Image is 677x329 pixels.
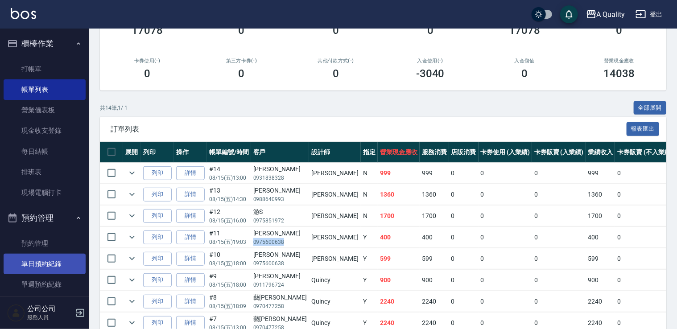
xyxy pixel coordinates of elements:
div: 游S [253,207,307,217]
td: 1360 [586,184,615,205]
td: 0 [479,163,533,184]
td: Y [361,270,378,291]
div: [PERSON_NAME] [253,271,307,281]
p: 08/15 (五) 18:00 [209,259,249,267]
h2: 入金使用(-) [394,58,467,64]
td: 1360 [378,184,420,205]
a: 現場電腦打卡 [4,182,86,203]
h3: -3040 [416,67,445,80]
button: 列印 [143,188,172,202]
h2: 入金儲值 [488,58,561,64]
td: 0 [479,227,533,248]
td: 0 [615,270,675,291]
td: 0 [449,291,479,312]
td: 0 [449,248,479,269]
td: 0 [532,227,586,248]
div: A Quality [597,9,625,20]
button: 櫃檯作業 [4,32,86,55]
td: 400 [378,227,420,248]
a: 報表匯出 [627,124,660,133]
button: expand row [125,230,139,244]
div: [PERSON_NAME] [253,164,307,174]
button: 全部展開 [634,101,667,115]
a: 詳情 [176,273,205,287]
td: 1700 [378,206,420,226]
button: expand row [125,273,139,287]
img: Person [7,304,25,322]
td: 0 [615,291,675,312]
td: #11 [207,227,251,248]
td: 999 [420,163,449,184]
td: #8 [207,291,251,312]
td: 400 [420,227,449,248]
td: 0 [532,291,586,312]
button: 列印 [143,252,172,266]
p: 0975600638 [253,259,307,267]
p: 共 14 筆, 1 / 1 [100,104,128,112]
p: 0911796724 [253,281,307,289]
a: 單日預約紀錄 [4,254,86,274]
span: 訂單列表 [111,125,627,134]
td: Y [361,227,378,248]
h3: 0 [427,24,433,37]
td: 0 [532,184,586,205]
td: Quincy [309,270,361,291]
td: 0 [532,206,586,226]
td: 0 [449,206,479,226]
h3: 0 [333,67,339,80]
td: 599 [586,248,615,269]
td: 0 [449,227,479,248]
th: 服務消費 [420,142,449,163]
td: Y [361,248,378,269]
td: 900 [586,270,615,291]
td: [PERSON_NAME] [309,206,361,226]
td: N [361,163,378,184]
td: 0 [532,163,586,184]
td: 2240 [586,291,615,312]
td: 0 [449,184,479,205]
p: 服務人員 [27,313,73,321]
h3: 0 [239,67,245,80]
h3: 17078 [509,24,541,37]
td: #14 [207,163,251,184]
p: 08/15 (五) 19:03 [209,238,249,246]
button: expand row [125,209,139,222]
td: 1700 [586,206,615,226]
button: save [560,5,578,23]
td: [PERSON_NAME] [309,184,361,205]
th: 帳單編號/時間 [207,142,251,163]
button: 列印 [143,166,172,180]
td: [PERSON_NAME] [309,227,361,248]
h2: 第三方卡券(-) [205,58,278,64]
td: #9 [207,270,251,291]
h3: 14038 [603,67,635,80]
td: Quincy [309,291,361,312]
p: 08/15 (五) 13:00 [209,174,249,182]
td: 599 [420,248,449,269]
h2: 卡券使用(-) [111,58,184,64]
h3: 0 [521,67,528,80]
td: [PERSON_NAME] [309,163,361,184]
p: 08/15 (五) 14:30 [209,195,249,203]
div: 藝[PERSON_NAME] [253,314,307,324]
button: 預約管理 [4,206,86,230]
th: 卡券販賣 (入業績) [532,142,586,163]
td: 0 [532,248,586,269]
p: 08/15 (五) 18:00 [209,281,249,289]
td: 999 [378,163,420,184]
td: 400 [586,227,615,248]
td: #13 [207,184,251,205]
p: 08/15 (五) 16:00 [209,217,249,225]
th: 操作 [174,142,207,163]
td: N [361,184,378,205]
h2: 營業現金應收 [582,58,656,64]
button: expand row [125,252,139,265]
td: 0 [615,248,675,269]
h5: 公司公司 [27,304,73,313]
button: 列印 [143,230,172,244]
button: 登出 [632,6,666,23]
h3: 0 [144,67,150,80]
a: 詳情 [176,188,205,202]
td: Y [361,291,378,312]
button: 列印 [143,295,172,308]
